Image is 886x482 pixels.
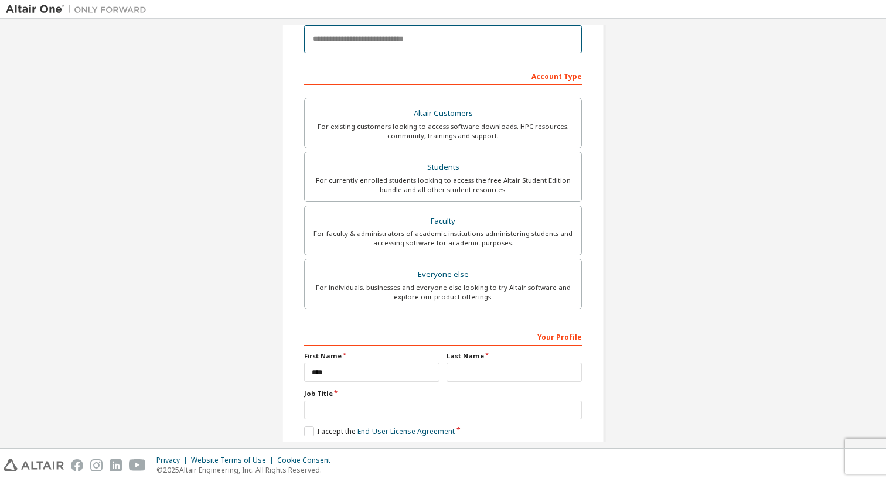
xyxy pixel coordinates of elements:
div: Faculty [312,213,574,230]
img: youtube.svg [129,459,146,471]
div: Website Terms of Use [191,456,277,465]
div: For currently enrolled students looking to access the free Altair Student Edition bundle and all ... [312,176,574,194]
div: Altair Customers [312,105,574,122]
img: linkedin.svg [110,459,122,471]
label: First Name [304,351,439,361]
img: facebook.svg [71,459,83,471]
img: instagram.svg [90,459,103,471]
div: For faculty & administrators of academic institutions administering students and accessing softwa... [312,229,574,248]
a: End-User License Agreement [357,426,455,436]
label: Job Title [304,389,582,398]
div: Your Profile [304,327,582,346]
div: Everyone else [312,266,574,283]
div: Cookie Consent [277,456,338,465]
label: I accept the [304,426,455,436]
p: © 2025 Altair Engineering, Inc. All Rights Reserved. [156,465,338,475]
div: Privacy [156,456,191,465]
div: Account Type [304,66,582,85]
label: Last Name [447,351,582,361]
div: For existing customers looking to access software downloads, HPC resources, community, trainings ... [312,122,574,141]
div: For individuals, businesses and everyone else looking to try Altair software and explore our prod... [312,283,574,302]
img: altair_logo.svg [4,459,64,471]
div: Students [312,159,574,176]
img: Altair One [6,4,152,15]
